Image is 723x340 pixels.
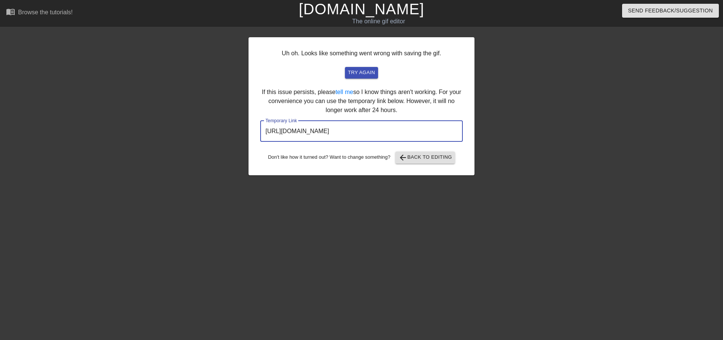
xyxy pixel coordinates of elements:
[345,67,378,79] button: try again
[398,153,452,162] span: Back to Editing
[628,6,713,15] span: Send Feedback/Suggestion
[260,152,463,164] div: Don't like how it turned out? Want to change something?
[336,89,353,95] a: tell me
[260,121,463,142] input: bare
[348,68,375,77] span: try again
[398,153,407,162] span: arrow_back
[622,4,719,18] button: Send Feedback/Suggestion
[6,7,73,19] a: Browse the tutorials!
[245,17,513,26] div: The online gif editor
[249,37,474,175] div: Uh oh. Looks like something went wrong with saving the gif. If this issue persists, please so I k...
[6,7,15,16] span: menu_book
[395,152,455,164] button: Back to Editing
[18,9,73,15] div: Browse the tutorials!
[299,1,424,17] a: [DOMAIN_NAME]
